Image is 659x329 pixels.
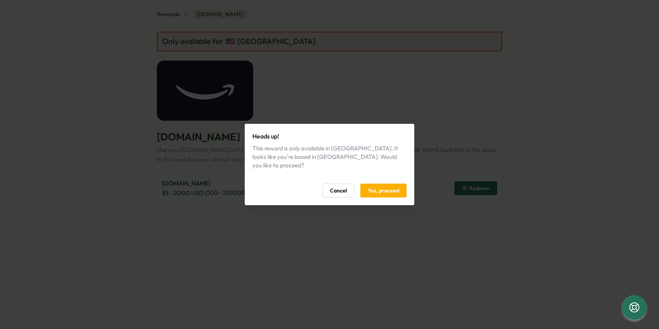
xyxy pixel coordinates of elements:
[360,184,407,197] button: Yes, proceed
[252,144,407,170] div: This reward is only available in [GEOGRAPHIC_DATA]. It looks like you're based in [GEOGRAPHIC_DAT...
[368,184,399,197] span: Yes, proceed
[330,184,347,197] span: Cancel
[252,132,407,141] p: Heads up!
[323,184,354,197] button: Cancel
